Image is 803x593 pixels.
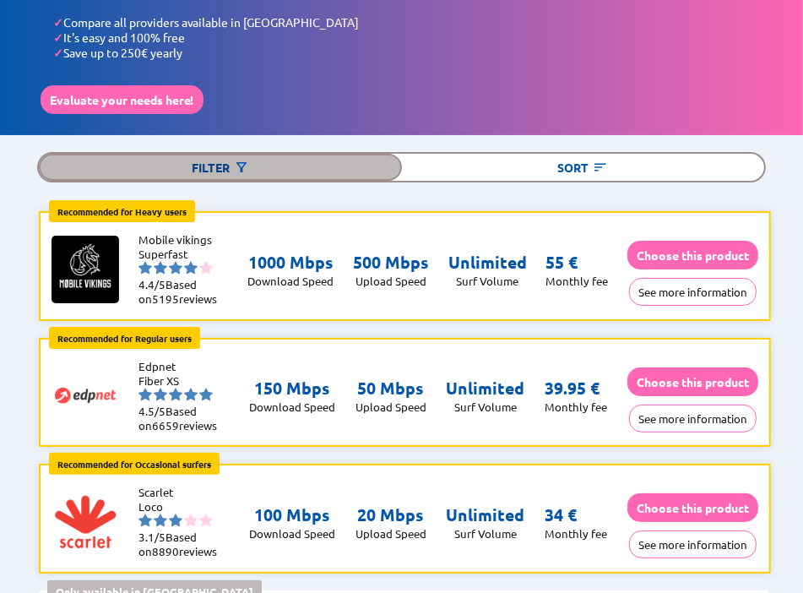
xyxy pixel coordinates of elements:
[234,160,249,175] img: Button open the filtering menu
[247,251,334,274] p: 1000 Mbps
[629,405,757,433] button: See more information
[57,457,211,471] b: Recommended for Occasional surfers
[402,154,764,181] div: Sort
[629,411,757,426] a: See more information
[52,236,119,303] img: Logo of Mobile vikings
[52,362,119,429] img: Logo of Edpnet
[169,261,182,275] img: starnr3
[627,248,758,263] a: Choose this product
[353,274,429,288] p: Upload Speed
[355,400,426,414] p: Upload Speed
[52,488,119,556] img: Logo of Scarlet
[138,261,152,275] img: starnr1
[53,14,63,30] span: ✓
[629,278,757,306] button: See more information
[249,503,335,526] p: 100 Mbps
[39,154,401,181] div: Filter
[545,526,607,541] p: Monthly fee
[593,160,608,175] img: Button open the sorting menu
[169,514,182,527] img: starnr3
[545,377,600,400] p: 39.95 €
[627,367,758,396] button: Choose this product
[247,274,334,288] p: Download Speed
[446,377,524,400] p: Unlimited
[138,247,227,261] li: Superfast
[154,514,167,527] img: starnr2
[355,503,426,526] p: 20 Mbps
[629,537,757,552] a: See more information
[53,14,763,30] li: Compare all providers available in [GEOGRAPHIC_DATA]
[138,277,165,291] span: 4.4/5
[184,261,198,275] img: starnr4
[446,400,524,414] p: Surf Volume
[627,375,758,389] a: Choose this product
[53,30,763,45] li: It's easy and 100% free
[629,285,757,299] a: See more information
[627,501,758,515] a: Choose this product
[154,261,167,275] img: starnr2
[138,514,152,527] img: starnr1
[53,30,63,45] span: ✓
[627,241,758,269] button: Choose this product
[138,404,227,433] li: Based on reviews
[355,377,426,400] p: 50 Mbps
[57,331,192,345] b: Recommended for Regular users
[199,261,213,275] img: starnr5
[629,530,757,558] button: See more information
[199,388,213,401] img: starnr5
[546,251,578,274] p: 55 €
[152,291,179,306] span: 5195
[138,530,227,558] li: Based on reviews
[184,514,198,527] img: starnr4
[138,232,227,247] li: Mobile vikings
[41,85,203,114] button: Evaluate your needs here!
[138,499,227,514] li: Loco
[249,377,335,400] p: 150 Mbps
[152,544,179,558] span: 8890
[53,45,63,60] span: ✓
[546,274,609,288] p: Monthly fee
[138,404,165,418] span: 4.5/5
[138,373,227,388] li: Fiber XS
[53,45,763,60] li: Save up to 250€ yearly
[355,526,426,541] p: Upload Speed
[57,204,187,218] b: Recommended for Heavy users
[199,514,213,527] img: starnr5
[627,493,758,522] button: Choose this product
[448,251,527,274] p: Unlimited
[138,277,227,306] li: Based on reviews
[545,400,607,414] p: Monthly fee
[353,251,429,274] p: 500 Mbps
[448,274,527,288] p: Surf Volume
[184,388,198,401] img: starnr4
[138,485,227,499] li: Scarlet
[249,526,335,541] p: Download Speed
[249,400,335,414] p: Download Speed
[446,503,524,526] p: Unlimited
[138,359,227,373] li: Edpnet
[138,530,165,544] span: 3.1/5
[169,388,182,401] img: starnr3
[138,388,152,401] img: starnr1
[446,526,524,541] p: Surf Volume
[154,388,167,401] img: starnr2
[152,418,179,433] span: 6659
[545,503,577,526] p: 34 €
